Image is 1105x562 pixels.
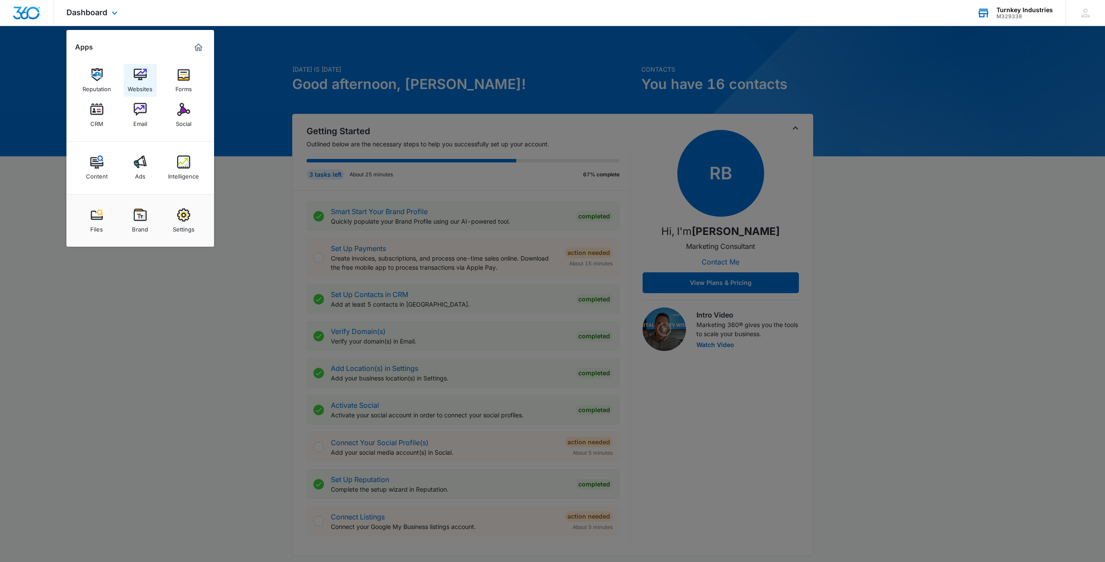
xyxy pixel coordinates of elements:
a: Content [80,151,113,184]
a: Forms [167,64,200,97]
span: Dashboard [66,8,107,17]
div: Social [176,116,191,127]
a: Files [80,204,113,237]
div: Ads [135,169,145,180]
a: Websites [124,64,157,97]
div: Files [90,221,103,233]
div: Settings [173,221,195,233]
a: Ads [124,151,157,184]
div: account id [996,13,1053,20]
div: Brand [132,221,148,233]
div: CRM [90,116,103,127]
a: Social [167,99,200,132]
div: Content [86,169,108,180]
a: CRM [80,99,113,132]
a: Email [124,99,157,132]
div: account name [996,7,1053,13]
a: Settings [167,204,200,237]
a: Marketing 360® Dashboard [191,40,205,54]
div: Forms [175,81,192,93]
div: Reputation [82,81,111,93]
div: Email [133,116,147,127]
a: Reputation [80,64,113,97]
a: Brand [124,204,157,237]
a: Intelligence [167,151,200,184]
h2: Apps [75,43,93,51]
div: Intelligence [168,169,199,180]
div: Websites [128,81,152,93]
